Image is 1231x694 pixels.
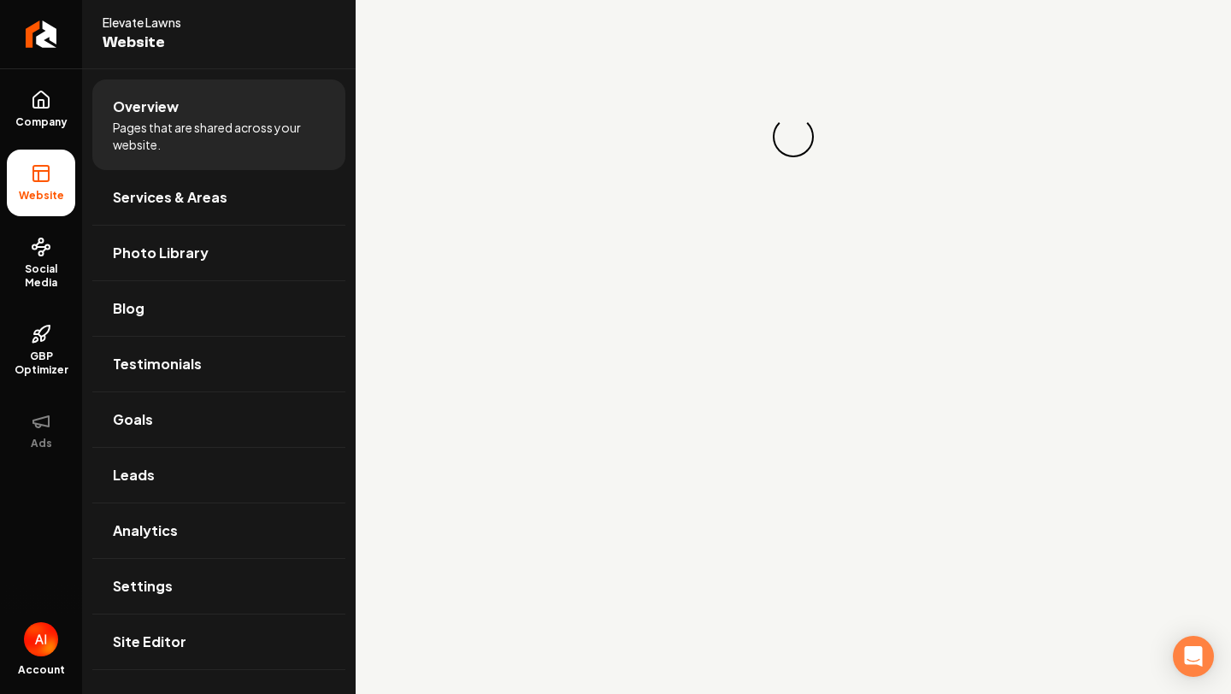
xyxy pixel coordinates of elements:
span: Ads [24,437,59,450]
a: GBP Optimizer [7,310,75,391]
a: Goals [92,392,345,447]
span: Company [9,115,74,129]
span: Analytics [113,520,178,541]
span: Pages that are shared across your website. [113,119,325,153]
span: Overview [113,97,179,117]
a: Services & Areas [92,170,345,225]
a: Settings [92,559,345,614]
span: Site Editor [113,632,186,652]
span: Blog [113,298,144,319]
button: Open user button [24,622,58,656]
a: Social Media [7,223,75,303]
span: Social Media [7,262,75,290]
a: Leads [92,448,345,503]
span: Goals [113,409,153,430]
span: Photo Library [113,243,209,263]
span: Website [103,31,294,55]
a: Photo Library [92,226,345,280]
span: Services & Areas [113,187,227,208]
a: Company [7,76,75,143]
img: Rebolt Logo [26,21,57,48]
span: Account [18,663,65,677]
span: Testimonials [113,354,202,374]
div: Open Intercom Messenger [1173,636,1214,677]
span: Website [12,189,71,203]
span: GBP Optimizer [7,350,75,377]
span: Leads [113,465,155,485]
a: Site Editor [92,615,345,669]
div: Loading [769,113,818,162]
span: Settings [113,576,173,597]
a: Blog [92,281,345,336]
a: Analytics [92,503,345,558]
a: Testimonials [92,337,345,391]
img: Abdi Ismael [24,622,58,656]
button: Ads [7,397,75,464]
span: Elevate Lawns [103,14,294,31]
